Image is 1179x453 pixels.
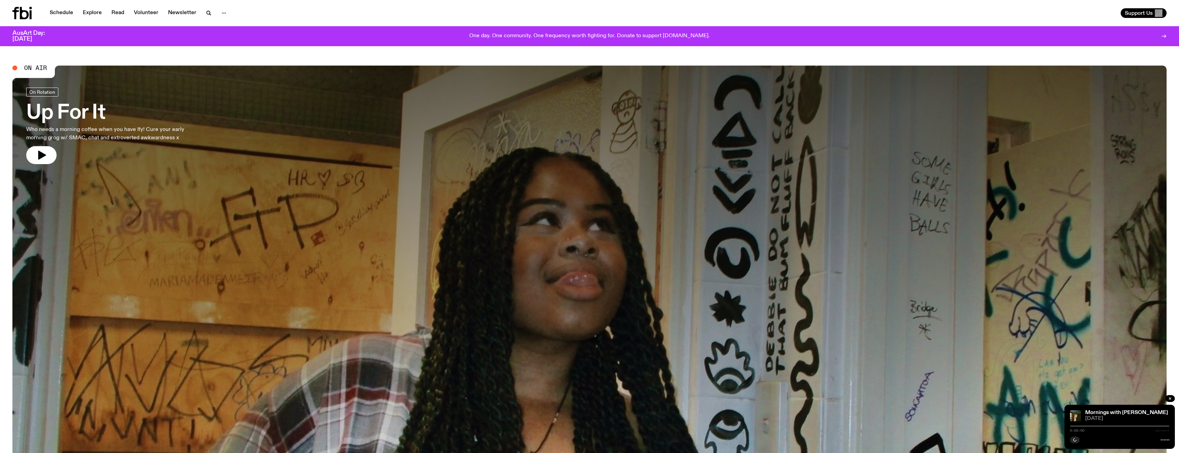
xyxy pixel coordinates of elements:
[1085,416,1169,421] span: [DATE]
[130,8,163,18] a: Volunteer
[26,103,203,123] h3: Up For It
[164,8,200,18] a: Newsletter
[1121,8,1167,18] button: Support Us
[46,8,77,18] a: Schedule
[26,125,203,142] p: Who needs a morning coffee when you have Ify! Cure your early morning grog w/ SMAC, chat and extr...
[26,88,58,97] a: On Rotation
[1070,410,1081,421] img: Freya smiles coyly as she poses for the image.
[469,33,710,39] p: One day. One community. One frequency worth fighting for. Donate to support [DOMAIN_NAME].
[12,30,57,42] h3: AusArt Day: [DATE]
[1155,429,1169,432] span: -:--:--
[1125,10,1153,16] span: Support Us
[107,8,128,18] a: Read
[26,88,203,164] a: Up For ItWho needs a morning coffee when you have Ify! Cure your early morning grog w/ SMAC, chat...
[29,89,55,94] span: On Rotation
[24,65,47,71] span: On Air
[1085,410,1168,415] a: Mornings with [PERSON_NAME]
[79,8,106,18] a: Explore
[1070,429,1084,432] span: 0:00:00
